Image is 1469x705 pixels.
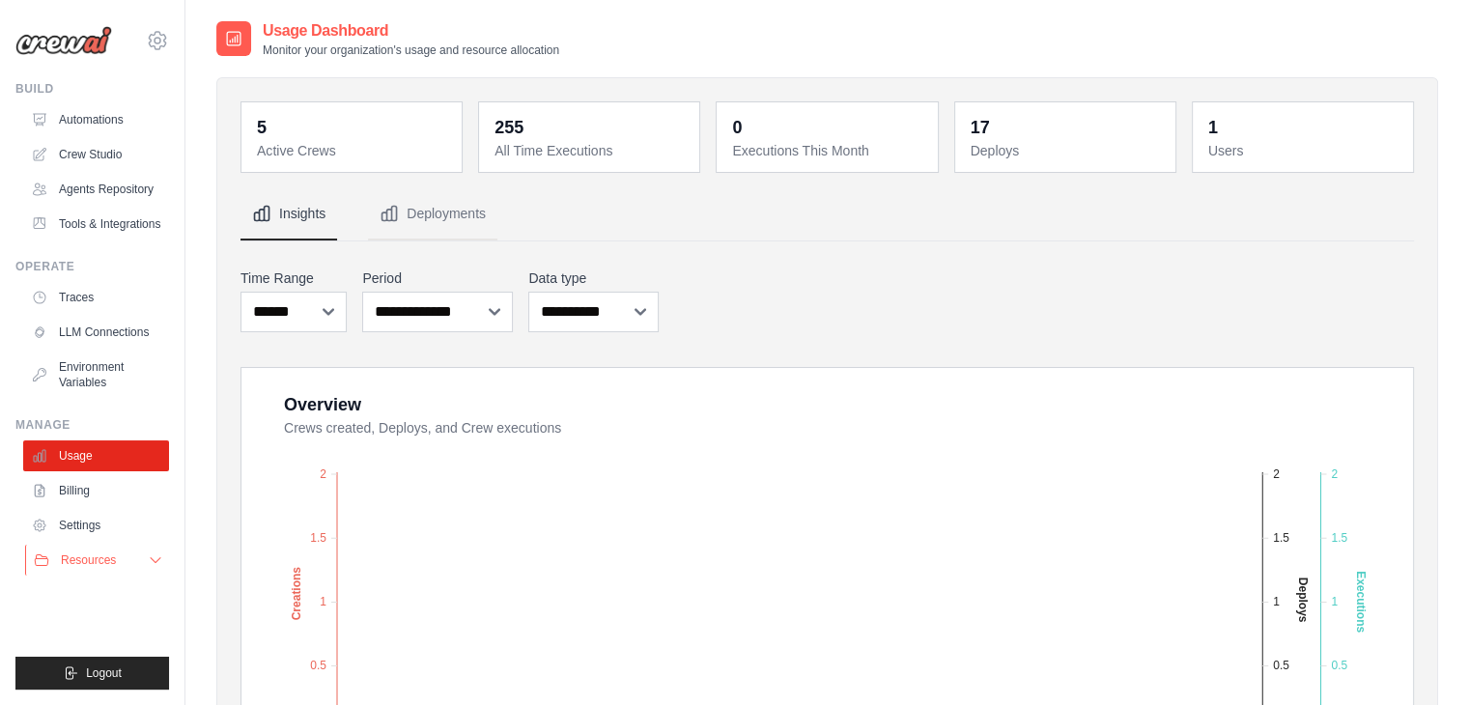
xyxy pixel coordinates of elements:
tspan: 2 [320,466,326,480]
a: Billing [23,475,169,506]
label: Time Range [240,268,347,288]
dt: Deploys [971,141,1164,160]
div: 17 [971,114,990,141]
span: Resources [61,552,116,568]
span: Logout [86,665,122,681]
a: Usage [23,440,169,471]
tspan: 1 [320,595,326,608]
tspan: 2 [1273,466,1280,480]
a: Traces [23,282,169,313]
button: Logout [15,657,169,690]
dt: Crews created, Deploys, and Crew executions [284,418,1390,437]
dt: Active Crews [257,141,450,160]
a: LLM Connections [23,317,169,348]
tspan: 0.5 [1273,659,1289,672]
button: Deployments [368,188,497,240]
text: Executions [1354,571,1368,633]
label: Data type [528,268,658,288]
a: Crew Studio [23,139,169,170]
div: 255 [494,114,523,141]
div: Operate [15,259,169,274]
tspan: 2 [1331,466,1338,480]
tspan: 0.5 [1331,659,1347,672]
button: Resources [25,545,171,576]
tspan: 0.5 [310,659,326,672]
div: 1 [1208,114,1218,141]
dt: All Time Executions [494,141,688,160]
div: 5 [257,114,267,141]
tspan: 1 [1331,595,1338,608]
dt: Executions This Month [732,141,925,160]
div: 0 [732,114,742,141]
tspan: 1.5 [310,530,326,544]
text: Creations [290,566,303,620]
a: Automations [23,104,169,135]
h2: Usage Dashboard [263,19,559,42]
div: Overview [284,391,361,418]
dt: Users [1208,141,1401,160]
p: Monitor your organization's usage and resource allocation [263,42,559,58]
text: Deploys [1296,577,1310,622]
div: Build [15,81,169,97]
nav: Tabs [240,188,1414,240]
a: Agents Repository [23,174,169,205]
label: Period [362,268,513,288]
a: Tools & Integrations [23,209,169,240]
button: Insights [240,188,337,240]
tspan: 1.5 [1331,530,1347,544]
a: Settings [23,510,169,541]
tspan: 1 [1273,595,1280,608]
a: Environment Variables [23,352,169,398]
div: Manage [15,417,169,433]
img: Logo [15,26,112,55]
tspan: 1.5 [1273,530,1289,544]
